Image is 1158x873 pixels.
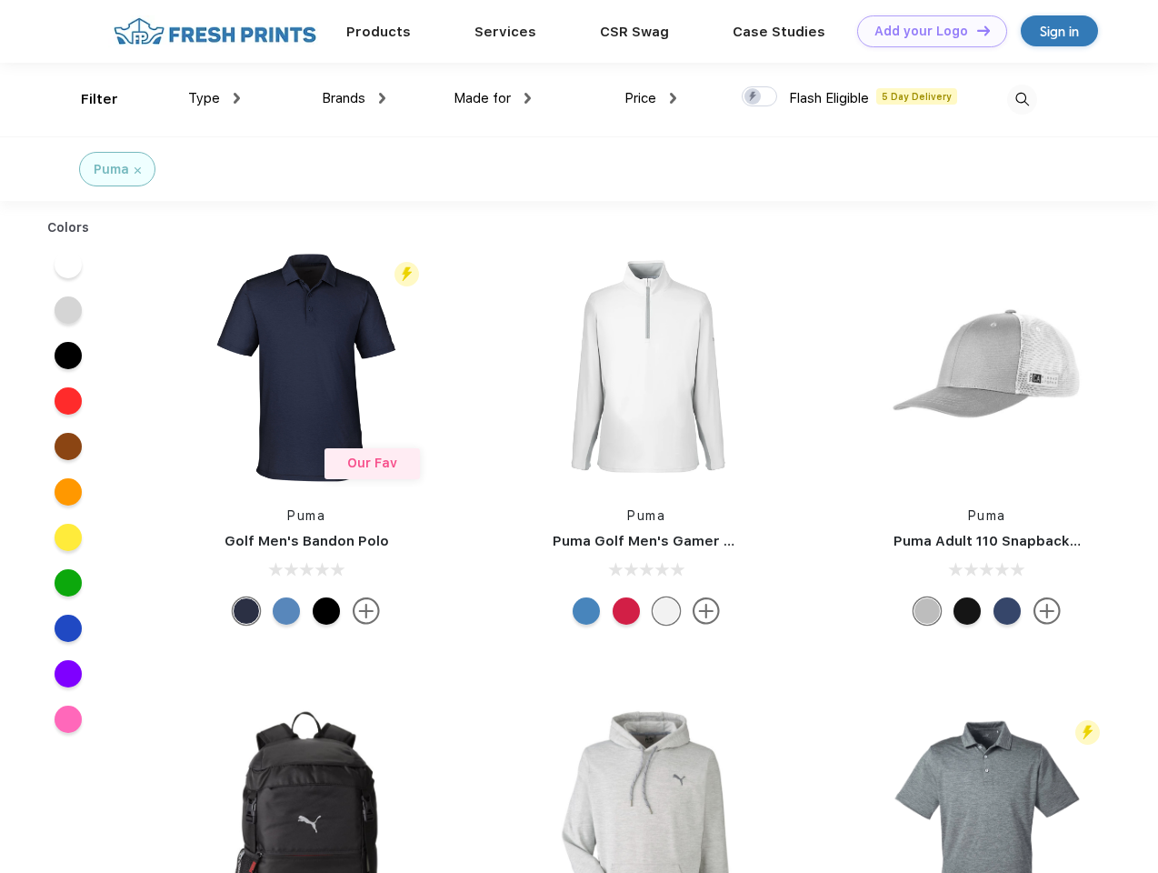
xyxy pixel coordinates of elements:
[394,262,419,286] img: flash_active_toggle.svg
[977,25,990,35] img: DT
[353,597,380,625] img: more.svg
[347,456,397,470] span: Our Fav
[1075,720,1100,745] img: flash_active_toggle.svg
[789,90,869,106] span: Flash Eligible
[287,508,325,523] a: Puma
[346,24,411,40] a: Products
[185,246,427,488] img: func=resize&h=266
[234,93,240,104] img: dropdown.png
[624,90,656,106] span: Price
[34,218,104,237] div: Colors
[313,597,340,625] div: Puma Black
[613,597,640,625] div: Ski Patrol
[693,597,720,625] img: more.svg
[108,15,322,47] img: fo%20logo%202.webp
[1007,85,1037,115] img: desktop_search.svg
[627,508,665,523] a: Puma
[653,597,680,625] div: Bright White
[524,93,531,104] img: dropdown.png
[454,90,511,106] span: Made for
[322,90,365,106] span: Brands
[81,89,118,110] div: Filter
[573,597,600,625] div: Bright Cobalt
[225,533,389,549] a: Golf Men's Bandon Polo
[525,246,767,488] img: func=resize&h=266
[953,597,981,625] div: Pma Blk with Pma Blk
[379,93,385,104] img: dropdown.png
[188,90,220,106] span: Type
[968,508,1006,523] a: Puma
[993,597,1021,625] div: Peacoat with Qut Shd
[94,160,129,179] div: Puma
[876,88,957,105] span: 5 Day Delivery
[670,93,676,104] img: dropdown.png
[913,597,941,625] div: Quarry with Brt Whit
[1021,15,1098,46] a: Sign in
[600,24,669,40] a: CSR Swag
[1040,21,1079,42] div: Sign in
[135,167,141,174] img: filter_cancel.svg
[553,533,840,549] a: Puma Golf Men's Gamer Golf Quarter-Zip
[273,597,300,625] div: Lake Blue
[233,597,260,625] div: Navy Blazer
[866,246,1108,488] img: func=resize&h=266
[874,24,968,39] div: Add your Logo
[1033,597,1061,625] img: more.svg
[474,24,536,40] a: Services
